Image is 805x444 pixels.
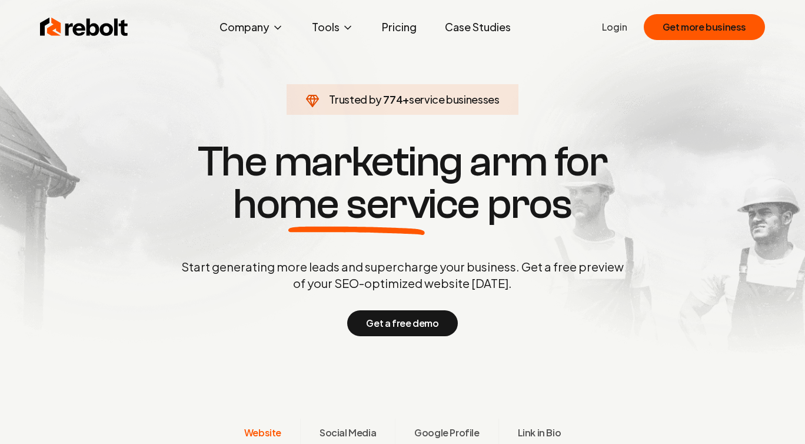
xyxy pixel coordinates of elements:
[435,15,520,39] a: Case Studies
[233,183,480,226] span: home service
[409,92,500,106] span: service businesses
[244,426,281,440] span: Website
[518,426,561,440] span: Link in Bio
[302,15,363,39] button: Tools
[120,141,685,226] h1: The marketing arm for pros
[210,15,293,39] button: Company
[402,92,409,106] span: +
[602,20,627,34] a: Login
[320,426,376,440] span: Social Media
[179,259,626,291] p: Start generating more leads and supercharge your business. Get a free preview of your SEO-optimiz...
[372,15,426,39] a: Pricing
[329,92,381,106] span: Trusted by
[644,14,765,40] button: Get more business
[414,426,479,440] span: Google Profile
[347,310,457,336] button: Get a free demo
[383,91,402,108] span: 774
[40,15,128,39] img: Rebolt Logo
